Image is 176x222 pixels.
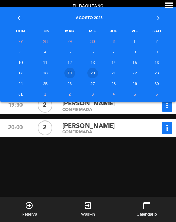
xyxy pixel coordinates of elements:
[62,131,146,134] div: CONFIRMADA
[125,68,145,78] td: 22
[7,57,34,68] td: 10
[83,57,103,68] td: 13
[103,89,125,99] td: 4
[125,89,145,99] td: 5
[163,124,171,132] i: more_vert
[145,7,169,26] th: »
[103,26,125,36] th: JUE
[7,47,34,57] td: 3
[57,47,83,57] td: 5
[125,57,145,68] td: 15
[125,47,145,57] td: 8
[117,197,176,222] button: calendar_todayCalendario
[125,78,145,89] td: 29
[145,68,169,78] td: 23
[59,197,118,222] button: exit_to_appWalk-in
[145,47,169,57] td: 9
[21,211,37,218] span: Reserva
[103,68,125,78] td: 21
[145,78,169,89] td: 30
[7,36,34,47] td: 27
[103,78,125,89] td: 28
[34,47,57,57] td: 4
[34,26,57,36] th: LUN
[7,68,34,78] td: 17
[57,36,83,47] td: 29
[103,57,125,68] td: 14
[143,201,151,210] i: calendar_today
[103,36,125,47] td: 31
[34,89,57,99] td: 1
[34,7,145,26] th: Agosto 2025
[162,99,172,112] button: more_vert
[34,78,57,89] td: 25
[34,68,57,78] td: 18
[57,68,83,78] td: 19
[57,78,83,89] td: 26
[145,57,169,68] td: 16
[7,7,34,26] th: «
[62,109,146,112] div: CONFIRMADA
[7,78,34,89] td: 24
[34,36,57,47] td: 28
[83,26,103,36] th: MIE
[62,121,115,131] span: [PERSON_NAME]
[34,57,57,68] td: 11
[73,3,103,10] span: El Baqueano
[137,211,157,218] span: Calendario
[84,201,92,210] i: exit_to_app
[163,101,171,110] i: more_vert
[103,47,125,57] td: 7
[57,26,83,36] th: MAR
[83,78,103,89] td: 27
[7,89,34,99] td: 31
[83,68,103,78] td: 20
[38,98,52,113] div: 2
[25,201,33,210] i: add_circle_outline
[83,36,103,47] td: 30
[1,122,30,134] div: 20:00
[145,26,169,36] th: SAB
[38,120,52,135] div: 2
[162,122,172,134] button: more_vert
[83,89,103,99] td: 3
[57,89,83,99] td: 2
[57,57,83,68] td: 12
[83,47,103,57] td: 6
[62,99,115,109] span: [PERSON_NAME]
[81,211,95,218] span: Walk-in
[125,36,145,47] td: 1
[145,36,169,47] td: 2
[125,26,145,36] th: VIE
[1,99,30,112] div: 19:30
[145,89,169,99] td: 6
[7,26,34,36] th: DOM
